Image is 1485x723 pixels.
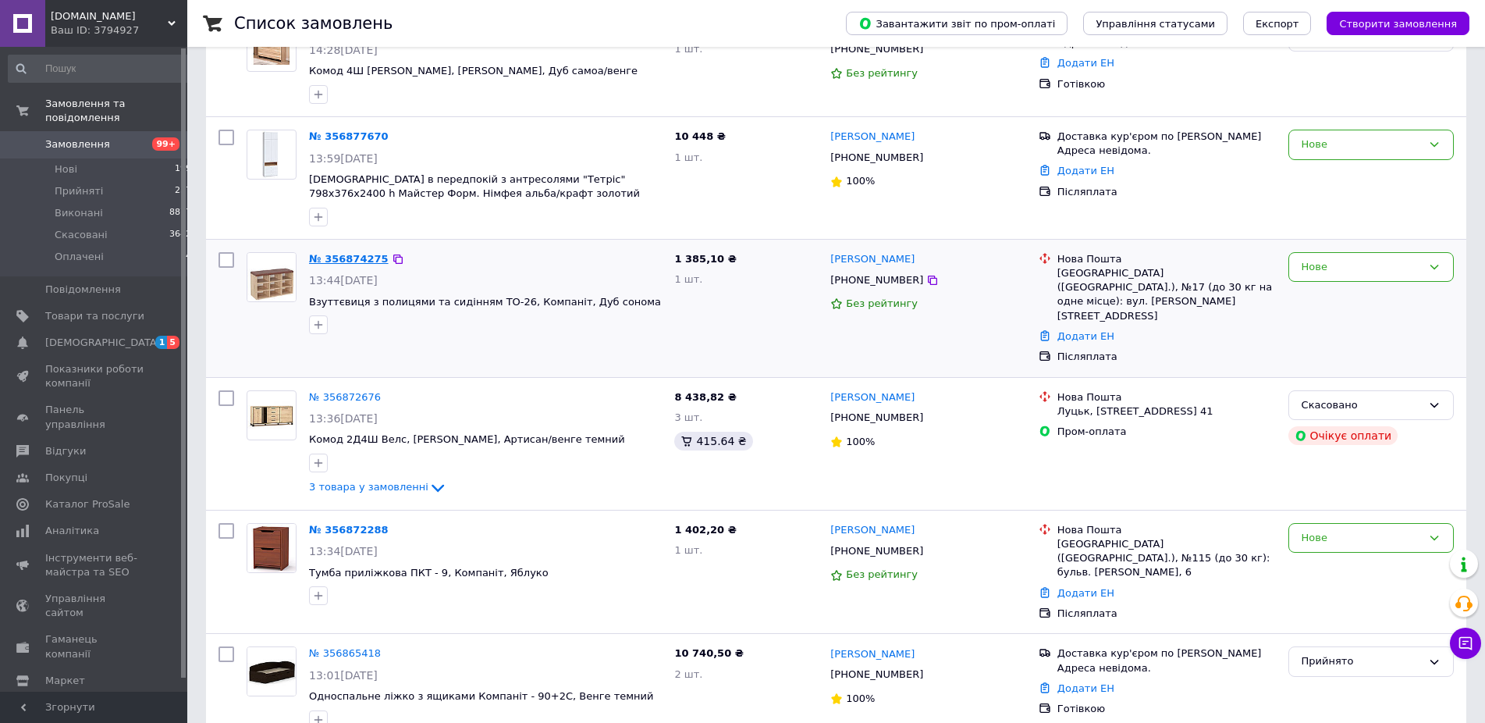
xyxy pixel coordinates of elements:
[309,296,661,308] a: Взуттєвиця з полицями та сидінням ТО-26, Компаніт, Дуб сонома
[309,44,378,56] span: 14:28[DATE]
[674,130,725,142] span: 10 448 ₴
[1057,523,1276,537] div: Нова Пошта
[830,390,915,405] a: [PERSON_NAME]
[309,481,447,493] a: 3 товара у замовленні
[1450,628,1481,659] button: Чат з покупцем
[45,674,85,688] span: Маркет
[309,130,389,142] a: № 356877670
[1302,137,1422,153] div: Нове
[674,273,702,285] span: 1 шт.
[152,137,179,151] span: 99+
[846,175,875,187] span: 100%
[1057,252,1276,266] div: Нова Пошта
[1057,702,1276,716] div: Готівкою
[51,9,168,23] span: Krovati.com.ua
[55,162,77,176] span: Нові
[175,162,191,176] span: 199
[1057,390,1276,404] div: Нова Пошта
[1256,18,1299,30] span: Експорт
[1096,18,1215,30] span: Управління статусами
[45,137,110,151] span: Замовлення
[830,523,915,538] a: [PERSON_NAME]
[846,12,1068,35] button: Завантажити звіт по пром-оплаті
[247,130,297,180] a: Фото товару
[45,524,99,538] span: Аналітика
[1057,165,1114,176] a: Додати ЕН
[169,228,191,242] span: 3642
[45,471,87,485] span: Покупці
[169,206,191,220] span: 8877
[247,253,296,301] img: Фото товару
[45,592,144,620] span: Управління сайтом
[1339,18,1457,30] span: Створити замовлення
[247,401,296,429] img: Фото товару
[51,23,187,37] div: Ваш ID: 3794927
[830,411,923,423] span: [PHONE_NUMBER]
[1302,259,1422,276] div: Нове
[175,184,191,198] span: 237
[309,253,389,265] a: № 356874275
[1243,12,1312,35] button: Експорт
[674,544,702,556] span: 1 шт.
[1057,185,1276,199] div: Післяплата
[55,228,108,242] span: Скасовані
[1057,266,1276,323] div: [GEOGRAPHIC_DATA] ([GEOGRAPHIC_DATA].), №17 (до 30 кг на одне місце): вул. [PERSON_NAME][STREET_A...
[45,632,144,661] span: Гаманець компанії
[309,545,378,557] span: 13:34[DATE]
[1057,425,1276,439] div: Пром-оплата
[858,16,1055,30] span: Завантажити звіт по пром-оплаті
[309,690,654,702] span: Односпальне ліжко з ящиками Компаніт - 90+2С, Венге темний
[309,647,381,659] a: № 356865418
[674,524,736,536] span: 1 402,20 ₴
[234,14,393,33] h1: Список замовлень
[309,669,378,682] span: 13:01[DATE]
[674,668,702,680] span: 2 шт.
[674,391,736,403] span: 8 438,82 ₴
[309,173,640,200] span: [DEMOGRAPHIC_DATA] в передпокій з антресолями "Тетріс" 798х376х2400 h Майстер Форм. Німфея альба/...
[830,274,923,286] span: [PHONE_NUMBER]
[1057,607,1276,621] div: Післяплата
[846,67,918,79] span: Без рейтингу
[1057,57,1114,69] a: Додати ЕН
[1302,397,1422,414] div: Скасовано
[55,250,104,264] span: Оплачені
[8,55,193,83] input: Пошук
[45,497,130,511] span: Каталог ProSale
[262,130,281,179] img: Фото товару
[1302,530,1422,547] div: Нове
[247,647,296,696] img: Фото товару
[830,151,923,163] span: [PHONE_NUMBER]
[1057,537,1276,580] div: [GEOGRAPHIC_DATA] ([GEOGRAPHIC_DATA].), №115 (до 30 кг): бульв. [PERSON_NAME], 6
[1057,587,1114,599] a: Додати ЕН
[1302,654,1422,670] div: Прийнято
[309,433,625,445] a: Комод 2Д4Ш Велс, [PERSON_NAME], Артисан/венге темний
[1057,330,1114,342] a: Додати ЕН
[830,252,915,267] a: [PERSON_NAME]
[1057,350,1276,364] div: Післяплата
[45,336,161,350] span: [DEMOGRAPHIC_DATA]
[45,97,187,125] span: Замовлення та повідомлення
[55,206,103,220] span: Виконані
[846,693,875,704] span: 100%
[1083,12,1227,35] button: Управління статусами
[830,668,923,680] span: [PHONE_NUMBER]
[1057,404,1276,418] div: Луцьк, [STREET_ADDRESS] 41
[309,65,638,77] a: Комод 4Ш [PERSON_NAME], [PERSON_NAME], Дуб самоа/венге
[1057,77,1276,91] div: Готівкою
[309,412,378,425] span: 13:36[DATE]
[247,524,296,572] img: Фото товару
[1057,682,1114,694] a: Додати ЕН
[674,411,702,423] span: 3 шт.
[674,43,702,55] span: 1 шт.
[247,252,297,302] a: Фото товару
[674,253,736,265] span: 1 385,10 ₴
[309,152,378,165] span: 13:59[DATE]
[247,646,297,696] a: Фото товару
[45,362,144,390] span: Показники роботи компанії
[155,336,168,349] span: 1
[1327,12,1469,35] button: Створити замовлення
[674,432,752,451] div: 415.64 ₴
